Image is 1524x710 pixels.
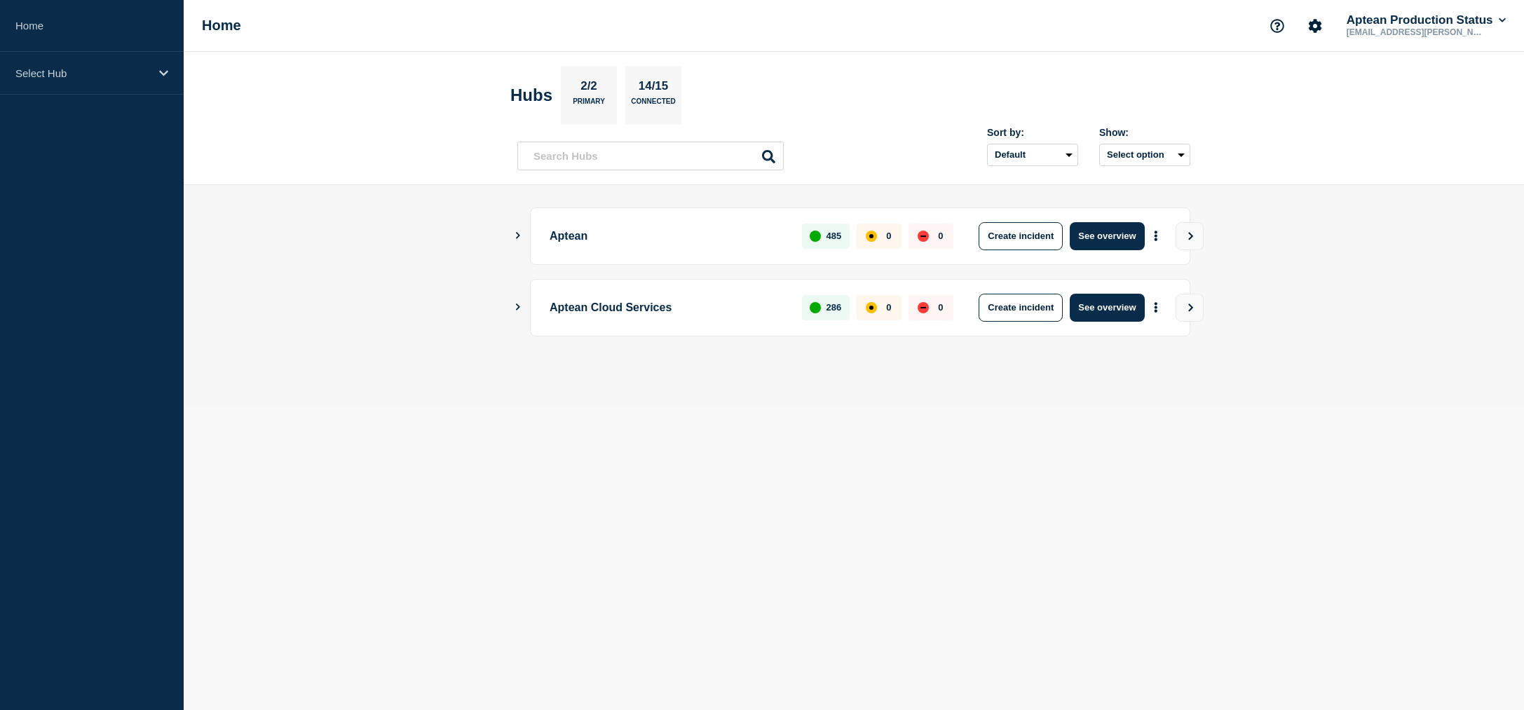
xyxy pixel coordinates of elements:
[1147,294,1165,320] button: More actions
[550,294,786,322] p: Aptean Cloud Services
[886,302,891,313] p: 0
[633,79,674,97] p: 14/15
[573,97,605,112] p: Primary
[550,222,786,250] p: Aptean
[15,67,150,79] p: Select Hub
[826,302,842,313] p: 286
[631,97,675,112] p: Connected
[1263,11,1292,41] button: Support
[1099,127,1190,138] div: Show:
[515,231,522,241] button: Show Connected Hubs
[938,302,943,313] p: 0
[202,18,241,34] h1: Home
[1070,294,1144,322] button: See overview
[1300,11,1330,41] button: Account settings
[515,302,522,313] button: Show Connected Hubs
[1070,222,1144,250] button: See overview
[1099,144,1190,166] button: Select option
[987,127,1078,138] div: Sort by:
[1344,13,1509,27] button: Aptean Production Status
[1344,27,1490,37] p: [EMAIL_ADDRESS][PERSON_NAME][DOMAIN_NAME]
[979,294,1063,322] button: Create incident
[826,231,842,241] p: 485
[810,231,821,242] div: up
[866,231,877,242] div: affected
[1147,223,1165,249] button: More actions
[510,86,552,105] h2: Hubs
[987,144,1078,166] select: Sort by
[918,302,929,313] div: down
[810,302,821,313] div: up
[576,79,603,97] p: 2/2
[866,302,877,313] div: affected
[1176,294,1204,322] button: View
[979,222,1063,250] button: Create incident
[918,231,929,242] div: down
[1176,222,1204,250] button: View
[517,142,784,170] input: Search Hubs
[886,231,891,241] p: 0
[938,231,943,241] p: 0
